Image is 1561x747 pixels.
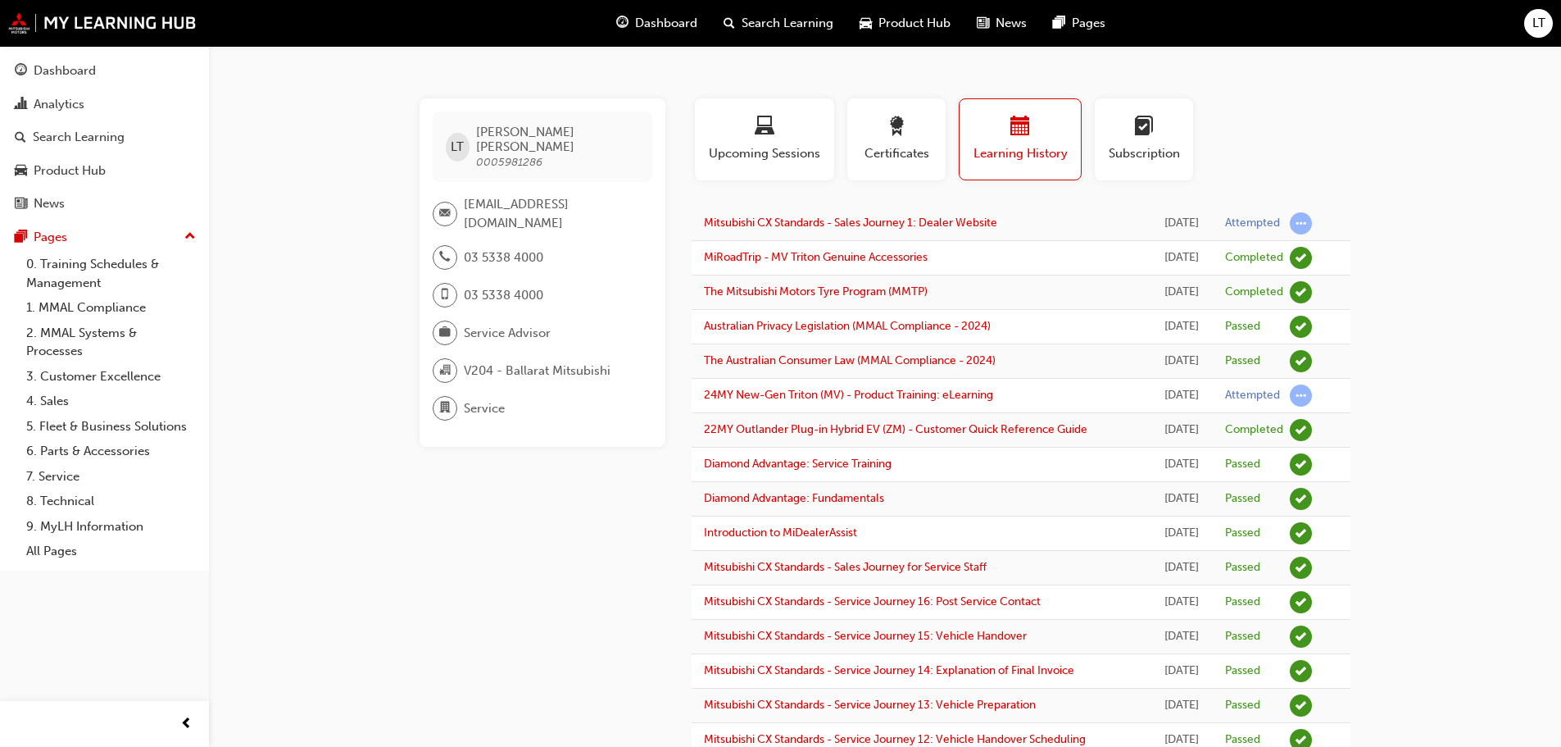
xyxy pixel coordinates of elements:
span: learningRecordVerb_PASS-icon [1290,591,1312,613]
div: Passed [1225,560,1260,576]
div: Attempted [1225,216,1280,231]
div: Passed [1225,698,1260,713]
a: Mitsubishi CX Standards - Sales Journey 1: Dealer Website [704,216,997,230]
span: learningRecordVerb_PASS-icon [1290,626,1312,648]
div: Wed Jul 23 2025 16:10:28 GMT+1000 (Australian Eastern Standard Time) [1163,593,1200,612]
span: mobile-icon [439,285,451,306]
a: 6. Parts & Accessories [20,439,202,464]
a: Mitsubishi CX Standards - Service Journey 13: Vehicle Preparation [704,698,1036,712]
span: V204 - Ballarat Mitsubishi [464,362,610,380]
div: Completed [1225,250,1283,266]
span: learningRecordVerb_PASS-icon [1290,695,1312,717]
div: Wed Jul 23 2025 16:04:57 GMT+1000 (Australian Eastern Standard Time) [1163,627,1200,646]
a: 5. Fleet & Business Solutions [20,414,202,440]
span: briefcase-icon [439,322,451,344]
span: News [996,14,1027,33]
span: LT [451,138,464,157]
span: car-icon [860,13,872,34]
div: Wed Jul 23 2025 15:39:09 GMT+1000 (Australian Eastern Standard Time) [1163,696,1200,715]
a: guage-iconDashboard [603,7,710,40]
span: learningRecordVerb_PASS-icon [1290,488,1312,510]
a: The Australian Consumer Law (MMAL Compliance - 2024) [704,353,996,367]
a: The Mitsubishi Motors Tyre Program (MMTP) [704,285,928,298]
a: Product Hub [7,156,202,186]
div: Wed Jul 23 2025 16:00:46 GMT+1000 (Australian Eastern Standard Time) [1163,662,1200,681]
span: chart-icon [15,98,27,112]
a: 9. MyLH Information [20,514,202,540]
span: learningRecordVerb_PASS-icon [1290,522,1312,544]
div: Completed [1225,285,1283,300]
a: search-iconSearch Learning [710,7,846,40]
span: [EMAIL_ADDRESS][DOMAIN_NAME] [464,195,639,232]
div: Tue Jul 29 2025 10:42:33 GMT+1000 (Australian Eastern Standard Time) [1163,421,1200,440]
a: Diamond Advantage: Service Training [704,457,892,471]
button: Pages [7,222,202,253]
div: Wed Jul 23 2025 16:13:27 GMT+1000 (Australian Eastern Standard Time) [1163,558,1200,577]
span: Upcoming Sessions [707,144,822,163]
span: [PERSON_NAME] [PERSON_NAME] [476,125,639,154]
img: mmal [8,12,197,34]
a: 0. Training Schedules & Management [20,252,202,295]
div: Wed Jul 23 2025 16:56:31 GMT+1000 (Australian Eastern Standard Time) [1163,524,1200,543]
span: Search Learning [742,14,833,33]
div: Passed [1225,663,1260,679]
span: Product Hub [878,14,951,33]
div: Fri Jul 25 2025 12:32:09 GMT+1000 (Australian Eastern Standard Time) [1163,490,1200,508]
button: LT [1524,9,1553,38]
a: 22MY Outlander Plug-in Hybrid EV (ZM) - Customer Quick Reference Guide [704,422,1087,436]
a: Search Learning [7,122,202,153]
a: car-iconProduct Hub [846,7,964,40]
div: Tue Aug 05 2025 16:07:40 GMT+1000 (Australian Eastern Standard Time) [1163,283,1200,302]
span: pages-icon [15,230,27,245]
a: Australian Privacy Legislation (MMAL Compliance - 2024) [704,319,991,333]
a: All Pages [20,539,202,564]
span: organisation-icon [439,360,451,381]
span: department-icon [439,398,451,419]
div: Passed [1225,629,1260,645]
div: Tue Jul 29 2025 11:16:23 GMT+1000 (Australian Eastern Standard Time) [1163,352,1200,371]
button: Upcoming Sessions [695,98,834,180]
span: up-icon [184,226,196,248]
a: News [7,189,202,219]
span: learningplan-icon [1134,116,1154,139]
button: Certificates [847,98,946,180]
div: Analytics [34,95,84,114]
button: Learning History [959,98,1082,180]
div: Dashboard [34,61,96,80]
div: Tue Jul 29 2025 10:47:16 GMT+1000 (Australian Eastern Standard Time) [1163,386,1200,405]
span: laptop-icon [755,116,774,139]
a: 8. Technical [20,489,202,514]
a: 2. MMAL Systems & Processes [20,321,202,364]
button: Subscription [1095,98,1193,180]
span: learningRecordVerb_ATTEMPT-icon [1290,385,1312,407]
span: Dashboard [635,14,697,33]
span: LT [1532,14,1545,33]
div: Passed [1225,457,1260,472]
div: Search Learning [33,128,125,147]
span: Service [464,399,505,418]
span: learningRecordVerb_COMPLETE-icon [1290,419,1312,441]
a: MiRoadTrip - MV Triton Genuine Accessories [704,250,928,264]
div: Passed [1225,319,1260,335]
span: Service Advisor [464,324,551,343]
span: learningRecordVerb_COMPLETE-icon [1290,281,1312,303]
div: Pages [34,228,67,247]
a: Introduction to MiDealerAssist [704,526,857,540]
a: 4. Sales [20,389,202,414]
span: Learning History [972,144,1069,163]
span: search-icon [15,130,26,145]
a: news-iconNews [964,7,1040,40]
div: Product Hub [34,162,106,180]
div: Attempted [1225,388,1280,403]
span: 0005981286 [476,155,542,169]
span: learningRecordVerb_ATTEMPT-icon [1290,212,1312,235]
div: Completed [1225,422,1283,438]
span: learningRecordVerb_PASS-icon [1290,350,1312,372]
span: learningRecordVerb_PASS-icon [1290,557,1312,579]
span: learningRecordVerb_PASS-icon [1290,660,1312,682]
span: news-icon [15,197,27,212]
span: guage-icon [616,13,628,34]
a: 1. MMAL Compliance [20,295,202,321]
span: Certificates [860,144,933,163]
